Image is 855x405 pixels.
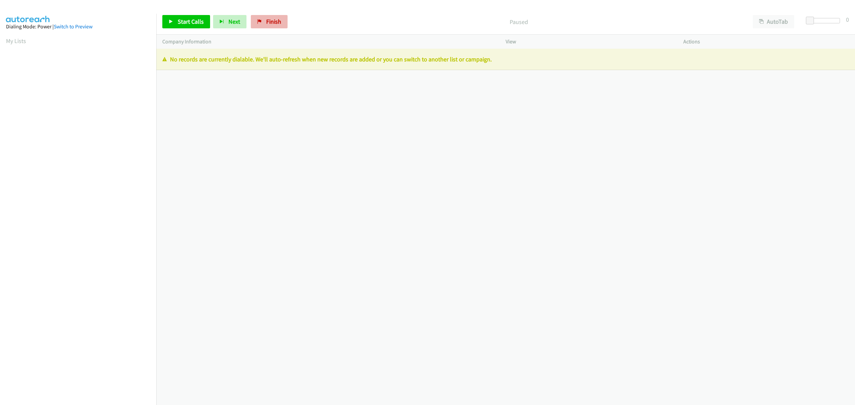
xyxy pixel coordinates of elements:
p: No records are currently dialable. We'll auto-refresh when new records are added or you can switc... [162,55,849,64]
p: Actions [683,38,849,46]
div: Delay between calls (in seconds) [809,18,840,23]
button: AutoTab [753,15,794,28]
span: Finish [266,18,281,25]
button: Next [213,15,246,28]
a: Finish [251,15,288,28]
iframe: Dialpad [6,51,156,368]
a: My Lists [6,37,26,45]
span: Next [228,18,240,25]
p: View [506,38,671,46]
div: 0 [846,15,849,24]
span: Start Calls [178,18,204,25]
p: Company Information [162,38,494,46]
p: Paused [297,17,741,26]
div: Dialing Mode: Power | [6,23,150,31]
a: Start Calls [162,15,210,28]
a: Switch to Preview [54,23,93,30]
